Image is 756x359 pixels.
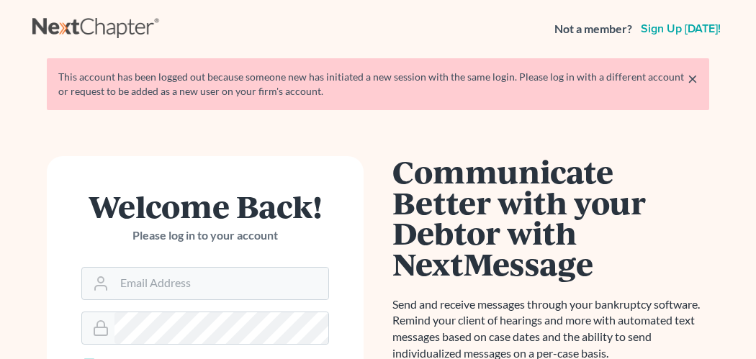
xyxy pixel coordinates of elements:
[392,156,709,279] h1: Communicate Better with your Debtor with NextMessage
[114,268,328,299] input: Email Address
[81,191,329,222] h1: Welcome Back!
[81,227,329,244] p: Please log in to your account
[58,70,698,99] div: This account has been logged out because someone new has initiated a new session with the same lo...
[554,21,632,37] strong: Not a member?
[638,23,724,35] a: Sign up [DATE]!
[688,70,698,87] a: ×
